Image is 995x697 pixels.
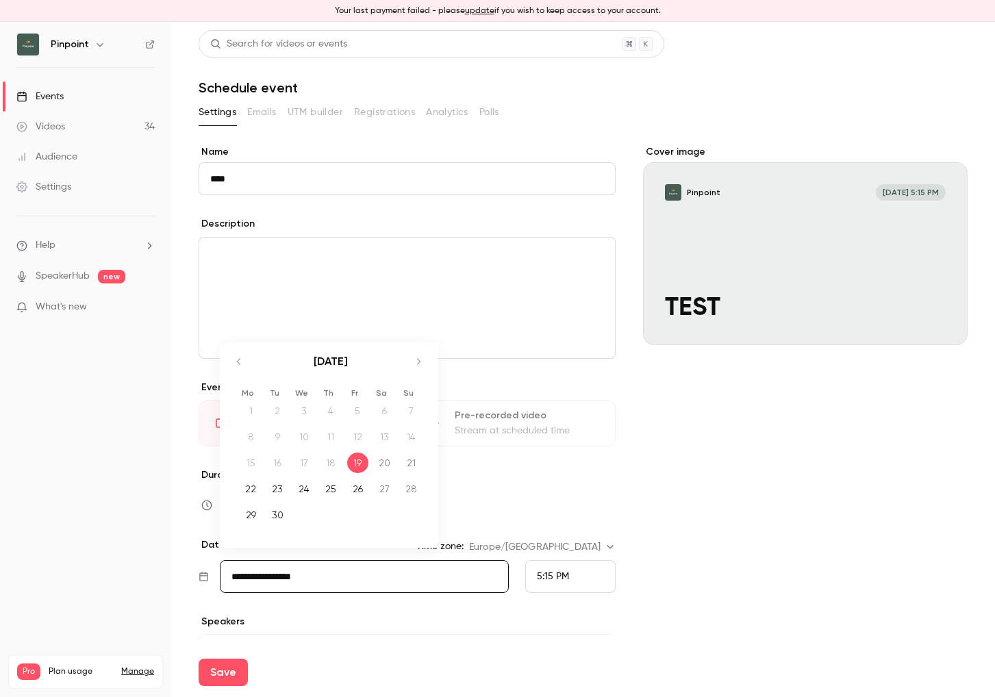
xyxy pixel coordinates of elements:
td: Not available. Tuesday, September 9, 2025 [264,424,291,450]
a: SpeakerHub [36,269,90,283]
button: update [465,5,494,17]
td: Sunday, September 28, 2025 [398,476,425,502]
td: Friday, September 26, 2025 [344,476,371,502]
div: editor [199,238,615,358]
td: Not available. Wednesday, September 3, 2025 [291,398,318,424]
div: 1 [240,401,262,421]
div: 11 [320,427,342,447]
td: Not available. Wednesday, September 10, 2025 [291,424,318,450]
div: 23 [267,479,288,499]
td: Tuesday, September 23, 2025 [264,476,291,502]
td: Monday, September 29, 2025 [238,502,264,528]
div: 7 [401,401,422,421]
div: 4 [320,401,342,421]
div: 25 [320,479,342,499]
h6: Pinpoint [51,38,89,51]
div: Europe/[GEOGRAPHIC_DATA] [469,540,616,554]
span: Help [36,238,55,253]
small: Th [323,388,333,398]
div: Audience [16,150,77,164]
div: Settings [16,180,71,194]
span: What's new [36,300,87,314]
td: Not available. Sunday, September 14, 2025 [398,424,425,450]
span: Polls [479,105,499,120]
span: Pro [17,663,40,680]
div: 8 [240,427,262,447]
div: 28 [401,479,422,499]
div: 5 [347,401,368,421]
div: 13 [374,427,395,447]
td: Tuesday, September 30, 2025 [264,502,291,528]
td: Not available. Tuesday, September 2, 2025 [264,398,291,424]
td: Not available. Monday, September 15, 2025 [238,450,264,476]
div: 20 [374,453,395,473]
section: description [199,237,616,359]
div: 15 [240,453,262,473]
td: Selected. Friday, September 19, 2025 [344,450,371,476]
td: Not available. Monday, September 1, 2025 [238,398,264,424]
div: 14 [401,427,422,447]
div: 17 [294,453,315,473]
div: 30 [267,505,288,525]
td: Not available. Thursday, September 11, 2025 [318,424,344,450]
td: Not available. Monday, September 8, 2025 [238,424,264,450]
div: 6 [374,401,395,421]
div: From [525,560,616,593]
td: Not available. Saturday, September 6, 2025 [371,398,398,424]
div: Stream at scheduled time [455,424,599,438]
div: 29 [240,505,262,525]
span: Analytics [426,105,468,120]
div: 22 [240,479,262,499]
section: Cover image [643,145,968,345]
td: Thursday, September 25, 2025 [318,476,344,502]
div: Pre-recorded videoStream at scheduled time [410,400,616,446]
p: Speakers [199,615,616,629]
div: 19 [347,453,368,473]
div: Pre-recorded video [455,409,599,422]
div: 21 [401,453,422,473]
div: Search for videos or events [210,37,347,51]
small: Su [403,388,414,398]
strong: [DATE] [314,355,348,368]
span: Plan usage [49,666,113,677]
label: Name [199,145,616,159]
label: Duration [199,468,616,482]
button: Save [199,659,248,686]
p: Date and time [199,538,270,552]
div: 27 [374,479,395,499]
small: Sa [376,388,387,398]
label: Description [199,217,255,231]
small: Tu [270,388,279,398]
input: Tue, Feb 17, 2026 [220,560,509,593]
li: help-dropdown-opener [16,238,155,253]
span: Registrations [354,105,415,120]
div: 10 [294,427,315,447]
div: LiveGo live at scheduled time [199,400,405,446]
div: Events [16,90,64,103]
small: We [295,388,308,398]
td: Sunday, September 21, 2025 [398,450,425,476]
td: Not available. Friday, September 5, 2025 [344,398,371,424]
p: Your last payment failed - please if you wish to keep access to your account. [335,5,661,17]
small: Fr [351,388,358,398]
td: Saturday, September 20, 2025 [371,450,398,476]
div: 16 [267,453,288,473]
div: 2 [267,401,288,421]
div: 24 [294,479,315,499]
div: 12 [347,427,368,447]
td: Not available. Saturday, September 13, 2025 [371,424,398,450]
td: Saturday, September 27, 2025 [371,476,398,502]
div: 26 [347,479,368,499]
div: 9 [267,427,288,447]
td: Monday, September 22, 2025 [238,476,264,502]
span: 5:15 PM [537,572,569,581]
div: 18 [320,453,342,473]
h1: Schedule event [199,79,968,96]
td: Not available. Tuesday, September 16, 2025 [264,450,291,476]
div: Videos [16,120,65,134]
td: Not available. Friday, September 12, 2025 [344,424,371,450]
div: Calendar [220,342,438,542]
td: Not available. Thursday, September 18, 2025 [318,450,344,476]
td: Not available. Sunday, September 7, 2025 [398,398,425,424]
span: new [98,270,125,283]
